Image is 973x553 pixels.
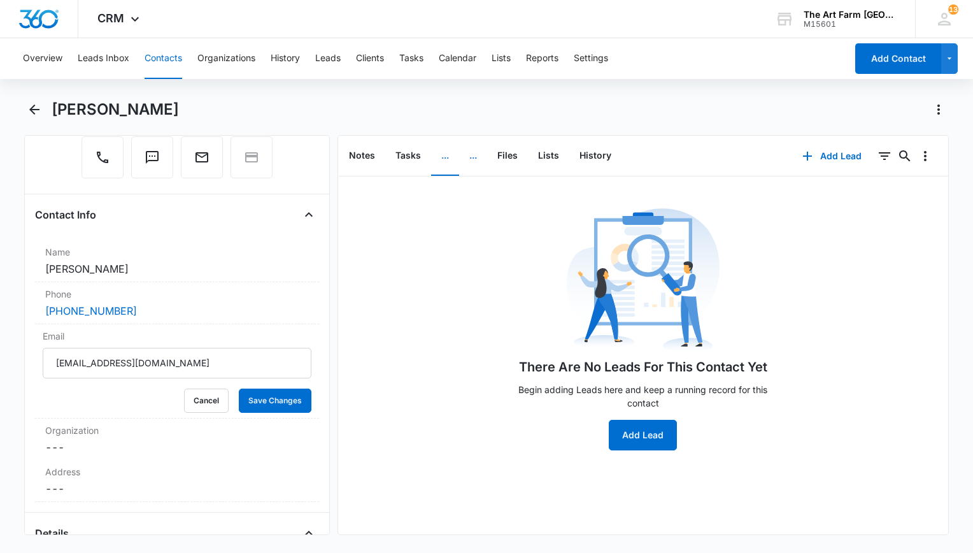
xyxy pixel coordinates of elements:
[356,38,384,79] button: Clients
[35,419,319,460] div: Organization---
[23,38,62,79] button: Overview
[459,136,487,176] button: ...
[526,38,558,79] button: Reports
[45,440,309,455] dd: ---
[35,526,69,541] h4: Details
[45,303,137,319] a: [PHONE_NUMBER]
[45,287,309,301] label: Phone
[528,136,569,176] button: Lists
[35,207,96,222] h4: Contact Info
[239,389,311,413] button: Save Changes
[271,38,300,79] button: History
[385,136,431,176] button: Tasks
[874,146,895,166] button: Filters
[82,156,124,167] a: Call
[45,465,309,478] label: Address
[43,348,311,378] input: Email
[609,420,677,450] button: Add Lead
[509,383,777,410] p: Begin adding Leads here and keep a running record for this contact
[895,146,915,166] button: Search...
[131,136,173,178] button: Text
[315,38,341,79] button: Leads
[97,11,124,25] span: CRM
[574,38,608,79] button: Settings
[82,136,124,178] button: Call
[487,136,528,176] button: Files
[439,38,476,79] button: Calendar
[45,481,309,496] dd: ---
[78,38,129,79] button: Leads Inbox
[790,141,874,171] button: Add Lead
[399,38,423,79] button: Tasks
[915,146,935,166] button: Overflow Menu
[492,38,511,79] button: Lists
[145,38,182,79] button: Contacts
[197,38,255,79] button: Organizations
[567,205,720,357] img: No Data
[184,389,229,413] button: Cancel
[43,329,311,343] label: Email
[855,43,941,74] button: Add Contact
[299,523,319,543] button: Close
[948,4,958,15] div: notifications count
[569,136,621,176] button: History
[35,282,319,324] div: Phone[PHONE_NUMBER]
[804,20,897,29] div: account id
[35,460,319,502] div: Address---
[928,99,949,120] button: Actions
[45,245,309,259] label: Name
[181,156,223,167] a: Email
[519,357,767,377] h1: There Are No Leads For This Contact Yet
[52,100,179,119] h1: [PERSON_NAME]
[339,136,385,176] button: Notes
[45,424,309,437] label: Organization
[299,205,319,225] button: Close
[948,4,958,15] span: 13
[181,136,223,178] button: Email
[24,99,44,120] button: Back
[45,261,309,276] dd: [PERSON_NAME]
[431,136,459,176] button: ...
[35,240,319,282] div: Name[PERSON_NAME]
[131,156,173,167] a: Text
[804,10,897,20] div: account name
